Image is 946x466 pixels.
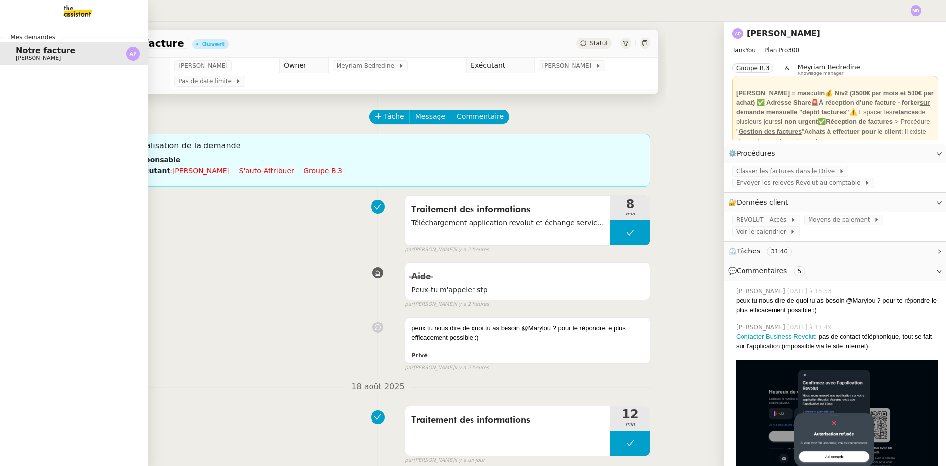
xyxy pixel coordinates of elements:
div: ⚠️ Espacer les de plusieurs jours -> Procédure " " : il existe deux adresses (pro et perso) [736,88,934,146]
a: [PERSON_NAME] [172,167,230,175]
span: 18 août 2025 [343,380,412,394]
span: Mes demandes [4,33,61,42]
span: par [405,300,413,309]
small: [PERSON_NAME] [405,300,489,309]
div: ⚙️Procédures [724,144,946,163]
div: 💬Commentaires 5 [724,261,946,281]
b: Exécutant [131,167,170,175]
span: [DATE] à 11:49 [787,323,834,332]
span: Knowledge manager [798,71,844,76]
span: Commentaire [457,111,504,122]
button: Message [409,110,451,124]
span: & [785,63,789,76]
span: [PERSON_NAME] [736,323,787,332]
span: 300 [788,47,799,54]
strong: si non urgent✅Réception de factures [777,118,893,125]
span: Initialisation de la demande [131,140,642,153]
span: [PERSON_NAME] [736,287,787,296]
app-user-label: Knowledge manager [798,63,860,76]
small: [PERSON_NAME] [405,364,489,372]
span: Plan Pro [764,47,788,54]
span: Moyens de paiement [808,215,874,225]
span: Meyriam Bedredine [337,61,398,71]
img: svg [732,28,743,39]
span: Notre facture [16,46,75,55]
nz-tag: 5 [794,266,806,276]
span: par [405,246,413,254]
div: : pas de contact téléphonique, tout se fait sur l'application (impossible via le site internet). [736,332,938,351]
span: Commentaires [737,267,787,275]
a: [PERSON_NAME] [747,29,820,38]
span: ⏲️ [728,247,800,255]
nz-tag: Groupe B.3 [732,63,773,73]
span: Traitement des informations [411,202,605,217]
span: : [170,167,172,175]
span: par [405,364,413,372]
span: min [610,420,650,429]
span: Pas de date limite [178,76,235,86]
span: [DATE] à 15:53 [787,287,834,296]
span: Voir le calendrier [736,227,790,237]
img: svg [126,47,140,61]
span: Message [415,111,445,122]
span: TankYou [732,47,756,54]
span: Peux-tu m'appeler stp [411,285,644,296]
strong: relances [892,108,918,116]
span: Envoyer les relevés Revolut au comptable [736,178,864,188]
span: il y a 2 heures [454,246,489,254]
td: Owner [280,58,329,73]
div: peux tu nous dire de quoi tu as besoin @Marylou ? pour te répondre le plus efficacement possible :) [411,323,644,343]
span: [PERSON_NAME] [542,61,595,71]
span: min [610,210,650,218]
u: sur demande mensuelle "dépôt factures" [736,99,930,116]
span: ⚙️ [728,148,779,159]
img: svg [911,5,921,16]
button: Tâche [369,110,410,124]
span: Procédures [737,149,775,157]
span: [PERSON_NAME] [16,55,61,61]
span: par [405,456,413,465]
span: 🔐 [728,197,792,208]
span: Classer les factures dans le Drive [736,166,839,176]
span: Statut [590,40,608,47]
span: il y a 2 heures [454,364,489,372]
div: peux tu nous dire de quoi tu as besoin @Marylou ? pour te répondre le plus efficacement possible :) [736,296,938,315]
nz-tag: 31:46 [767,247,792,256]
span: Traitement des informations [411,413,605,428]
span: REVOLUT - Accès [736,215,790,225]
span: il y a un jour [454,456,485,465]
a: S'auto-attribuer [239,167,294,175]
small: [PERSON_NAME] [405,246,489,254]
td: Exécutant [467,58,535,73]
span: 8 [610,198,650,210]
a: Groupe b.3 [304,167,342,175]
a: Contacter Business Revolut [736,333,815,340]
span: Téléchargement application revolut et échange service client [411,217,605,229]
u: Gestion des factures [739,128,802,135]
span: Meyriam Bedredine [798,63,860,71]
div: Ouvert [202,41,225,47]
button: Commentaire [451,110,509,124]
strong: Achats à effectuer pour le client [804,128,901,135]
small: [PERSON_NAME] [405,456,485,465]
span: 💬 [728,267,809,275]
div: ⏲️Tâches 31:46 [724,242,946,261]
b: Responsable [131,156,180,164]
span: Tâche [384,111,404,122]
strong: [PERSON_NAME] = masculin💰 Niv2 (3500€ par mois et 500€ par achat) ✅ Adresse Share🚨À réception d'u... [736,89,934,116]
span: 12 [610,408,650,420]
span: il y a 2 heures [454,300,489,309]
span: Aide [411,272,431,281]
div: 🔐Données client [724,193,946,212]
span: Tâches [737,247,760,255]
span: [PERSON_NAME] [178,61,228,71]
b: Privé [411,352,427,358]
span: Données client [737,198,788,206]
